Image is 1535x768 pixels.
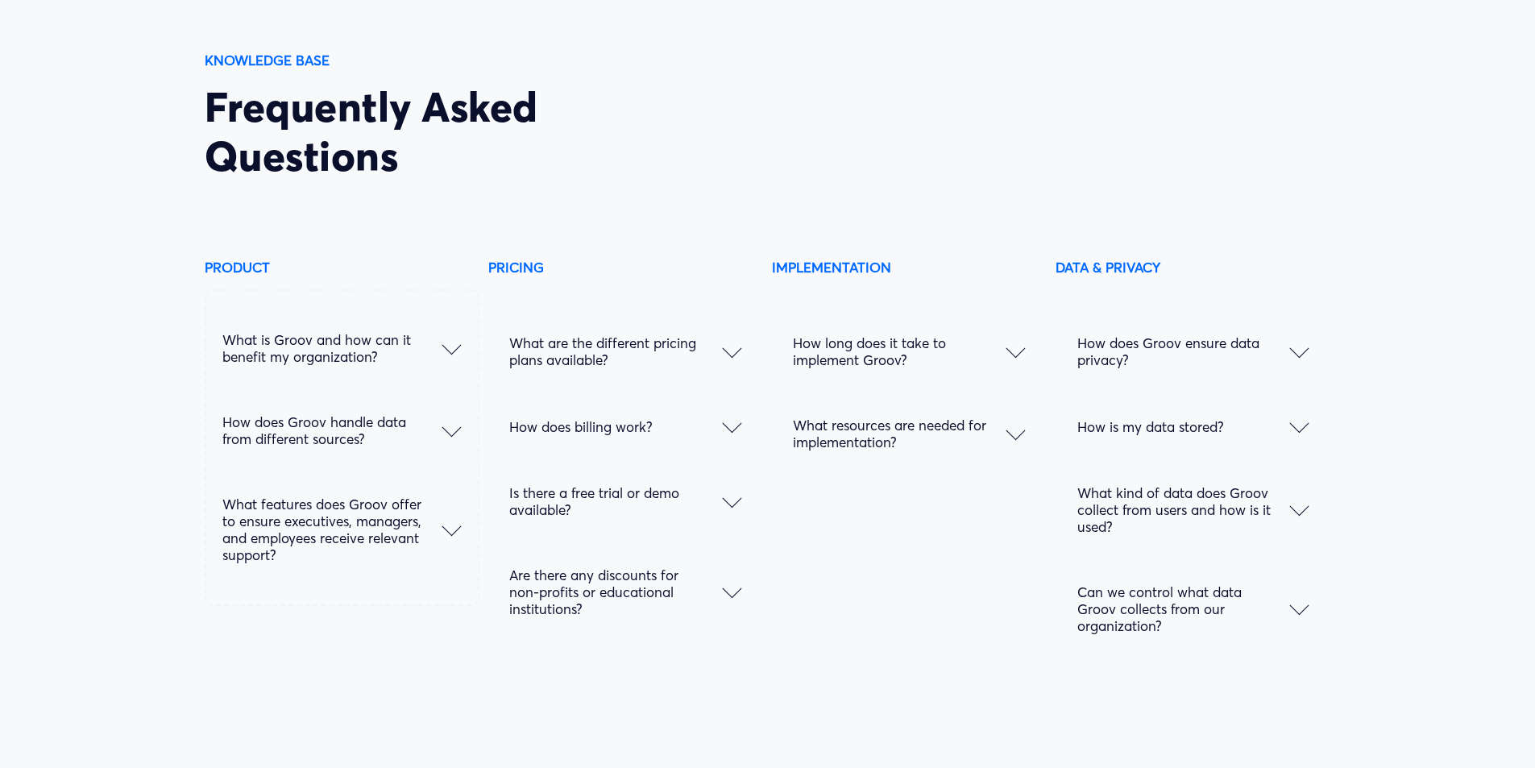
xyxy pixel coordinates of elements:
span: What kind of data does Groov collect from users and how is it used? [1077,484,1290,535]
span: What resources are needed for implementation? [793,417,1006,450]
span: How does Groov ensure data privacy? [1077,334,1290,368]
span: How long does it take to implement Groov? [793,334,1006,368]
span: What are the different pricing plans available? [509,334,722,368]
strong: KNOWLEDGE BASE [205,52,330,68]
button: What features does Groov offer to ensure executives, managers, and employees receive relevant sup... [222,471,461,587]
button: How does billing work? [509,392,741,460]
button: Are there any discounts for non-profits or educational institutions? [509,542,741,641]
button: How long does it take to implement Groov? [793,310,1025,392]
span: Are there any discounts for non-profits or educational institutions? [509,567,722,617]
button: What kind of data does Groov collect from users and how is it used? [1077,460,1309,559]
button: How does Groov ensure data privacy? [1077,310,1309,392]
button: Is there a free trial or demo available? [509,460,741,542]
span: How does Groov handle data from different sources? [222,413,442,447]
button: What is Groov and how can it benefit my organization? [222,307,461,389]
span: Can we control what data Groov collects from our organization? [1077,583,1290,634]
button: Can we control what data Groov collects from our organization? [1077,559,1309,658]
span: Frequently Asked Questions [205,81,549,181]
button: What are the different pricing plans available? [509,310,741,392]
strong: DATA & PRIVACY [1056,259,1160,276]
button: What resources are needed for implementation? [793,392,1025,475]
span: Is there a free trial or demo available? [509,484,722,518]
span: How is my data stored? [1077,418,1290,435]
strong: PRICING [488,259,544,276]
strong: IMPLEMENTATION [772,259,891,276]
button: How is my data stored? [1077,392,1309,460]
span: How does billing work? [509,418,722,435]
span: What is Groov and how can it benefit my organization? [222,331,442,365]
button: How does Groov handle data from different sources? [222,389,461,471]
strong: PRODUCT [205,259,270,276]
span: What features does Groov offer to ensure executives, managers, and employees receive relevant sup... [222,496,442,563]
